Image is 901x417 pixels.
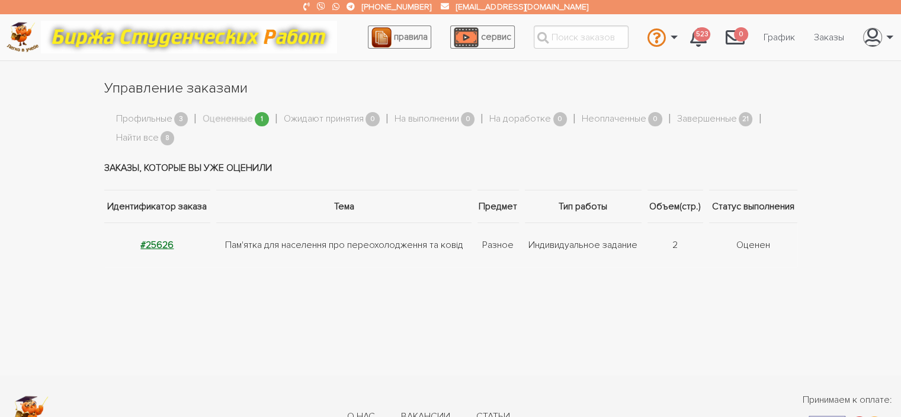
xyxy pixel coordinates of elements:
td: Оценен [706,222,797,267]
h1: Управление заказами [104,78,797,98]
a: [PHONE_NUMBER] [362,2,431,12]
span: 0 [734,27,748,42]
th: Идентификатор заказа [104,190,214,222]
a: 0 [716,21,754,53]
td: Индивидуальное задание [522,222,645,267]
span: Принимаем к оплате: [803,393,892,407]
a: #25626 [140,239,174,251]
span: 0 [461,112,475,127]
input: Поиск заказов [534,26,629,49]
span: 3 [174,112,188,127]
a: [EMAIL_ADDRESS][DOMAIN_NAME] [456,2,588,12]
img: agreement_icon-feca34a61ba7f3d1581b08bc946b2ec1ccb426f67415f344566775c155b7f62c.png [371,27,392,47]
a: Заказы [804,26,854,49]
span: 0 [553,112,567,127]
span: 523 [694,27,710,42]
th: Объем(стр.) [645,190,706,222]
th: Статус выполнения [706,190,797,222]
td: Разное [474,222,522,267]
span: 1 [255,112,269,127]
span: 0 [648,112,662,127]
a: Ожидают принятия [284,112,364,127]
a: На доработке [489,112,551,127]
td: Пам'ятка для населення про переохолодження та ковід [213,222,474,267]
a: 523 [681,21,716,53]
img: play_icon-49f7f135c9dc9a03216cfdbccbe1e3994649169d890fb554cedf0eac35a01ba8.png [454,27,479,47]
a: Оцененные [203,112,253,127]
img: motto-12e01f5a76059d5f6a28199ef077b1f78e012cfde436ab5cf1d4517935686d32.gif [41,21,337,53]
span: 0 [365,112,380,127]
span: сервис [481,31,511,43]
td: Заказы, которые вы уже оценили [104,146,797,190]
a: Неоплаченные [582,112,646,127]
img: logo-c4363faeb99b52c628a42810ed6dfb4293a56d4e4775eb116515dfe7f33672af.png [7,22,39,52]
span: 21 [739,112,753,127]
a: График [754,26,804,49]
th: Тип работы [522,190,645,222]
a: Завершенные [677,112,737,127]
th: Предмет [474,190,522,222]
span: правила [394,31,428,43]
span: 8 [161,131,175,146]
th: Тема [213,190,474,222]
a: правила [368,26,431,49]
a: сервис [450,26,515,49]
a: На выполнении [395,112,459,127]
a: Найти все [116,130,159,146]
td: 2 [645,222,706,267]
a: Профильные [116,112,172,127]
